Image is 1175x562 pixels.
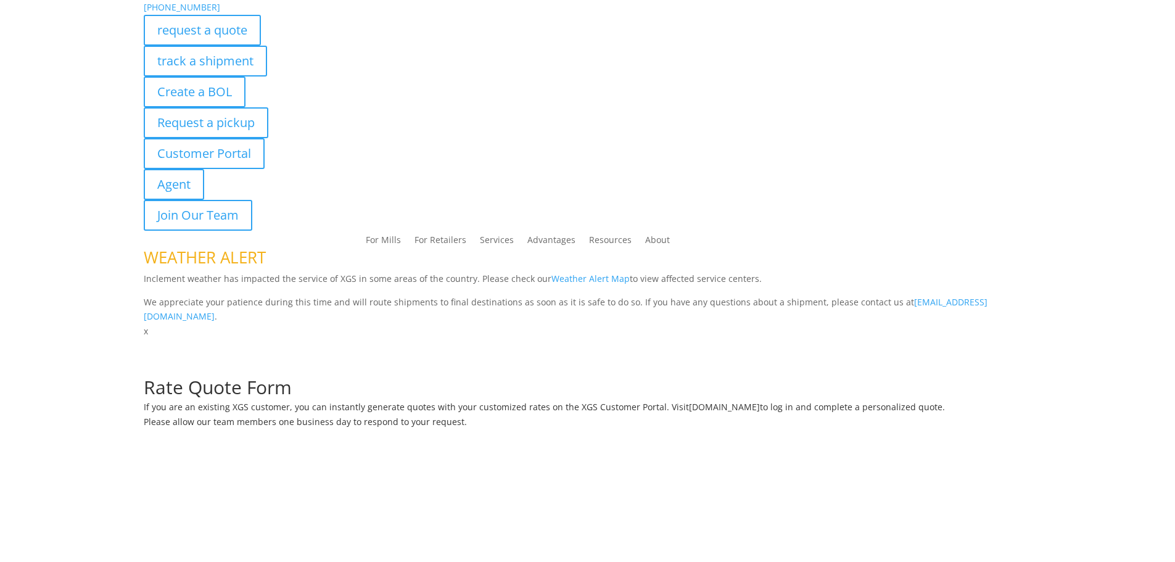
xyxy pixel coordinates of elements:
[144,15,261,46] a: request a quote
[144,324,1032,339] p: x
[144,246,266,268] span: WEATHER ALERT
[527,236,575,249] a: Advantages
[144,76,245,107] a: Create a BOL
[144,295,1032,324] p: We appreciate your patience during this time and will route shipments to final destinations as so...
[760,401,945,413] span: to log in and complete a personalized quote.
[366,236,401,249] a: For Mills
[144,107,268,138] a: Request a pickup
[144,363,1032,378] p: Complete the form below for a customized quote based on your shipping needs.
[414,236,466,249] a: For Retailers
[144,200,252,231] a: Join Our Team
[689,401,760,413] a: [DOMAIN_NAME]
[144,339,1032,363] h1: Request a Quote
[480,236,514,249] a: Services
[144,271,1032,295] p: Inclement weather has impacted the service of XGS in some areas of the country. Please check our ...
[144,418,1032,432] h6: Please allow our team members one business day to respond to your request.
[144,46,267,76] a: track a shipment
[144,1,220,13] a: [PHONE_NUMBER]
[144,169,204,200] a: Agent
[589,236,632,249] a: Resources
[551,273,630,284] a: Weather Alert Map
[144,378,1032,403] h1: Rate Quote Form
[144,401,689,413] span: If you are an existing XGS customer, you can instantly generate quotes with your customized rates...
[144,138,265,169] a: Customer Portal
[645,236,670,249] a: About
